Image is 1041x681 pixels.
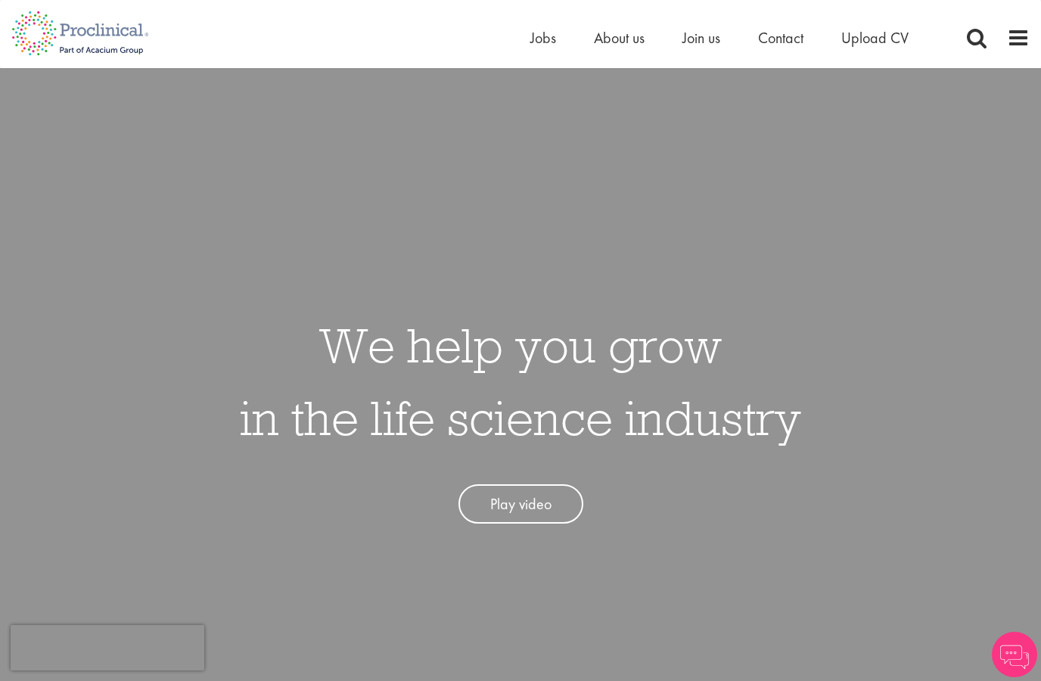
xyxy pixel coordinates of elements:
[682,28,720,48] a: Join us
[530,28,556,48] a: Jobs
[841,28,909,48] a: Upload CV
[458,484,583,524] a: Play video
[758,28,803,48] a: Contact
[992,632,1037,677] img: Chatbot
[240,309,801,454] h1: We help you grow in the life science industry
[594,28,645,48] a: About us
